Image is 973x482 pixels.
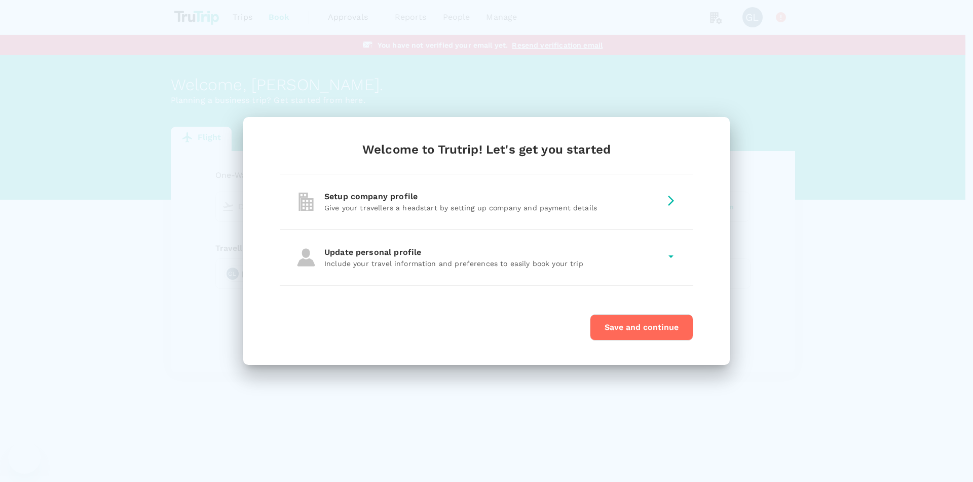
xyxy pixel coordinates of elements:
img: company-profile [296,192,316,212]
p: Include your travel information and preferences to easily book your trip [324,258,661,269]
div: company-profileSetup company profileGive your travellers a headstart by setting up company and pa... [280,174,693,229]
button: Save and continue [590,314,693,341]
div: Welcome to Trutrip! Let's get you started [280,141,693,158]
span: Update personal profile [324,247,429,257]
div: personal-profileUpdate personal profileInclude your travel information and preferences to easily ... [280,230,693,285]
img: personal-profile [296,247,316,268]
p: Give your travellers a headstart by setting up company and payment details [324,203,661,213]
span: Setup company profile [324,192,426,201]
